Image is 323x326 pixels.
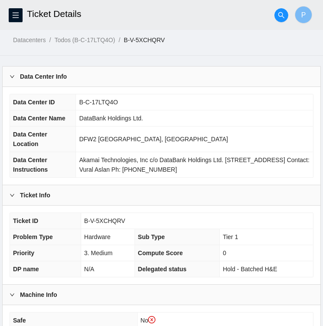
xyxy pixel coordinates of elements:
[54,37,115,43] a: Todos (B-C-17LTQ4O)
[79,136,228,143] span: DFW2 [GEOGRAPHIC_DATA], [GEOGRAPHIC_DATA]
[3,185,320,205] div: Ticket Info
[13,37,46,43] a: Datacenters
[20,190,50,200] b: Ticket Info
[301,10,306,20] span: P
[274,8,288,22] button: search
[3,285,320,305] div: Machine Info
[20,290,57,299] b: Machine Info
[49,37,51,43] span: /
[138,266,187,273] span: Delegated status
[13,156,48,173] span: Data Center Instructions
[13,233,53,240] span: Problem Type
[10,292,15,297] span: right
[124,37,165,43] a: B-V-5XCHQRV
[13,317,26,324] span: Safe
[79,115,143,122] span: DataBank Holdings Ltd.
[223,266,277,273] span: Hold - Batched H&E
[10,74,15,79] span: right
[79,156,309,173] span: Akamai Technologies, Inc c/o DataBank Holdings Ltd. [STREET_ADDRESS] Contact: Vural Aslan Ph: [PH...
[138,249,183,256] span: Compute Score
[13,266,39,273] span: DP name
[3,67,320,86] div: Data Center Info
[84,266,94,273] span: N/A
[9,12,22,19] span: menu
[84,249,112,256] span: 3. Medium
[223,233,238,240] span: Tier 1
[141,317,156,324] span: No
[10,193,15,198] span: right
[84,233,111,240] span: Hardware
[20,72,67,81] b: Data Center Info
[148,316,156,324] span: close-circle
[84,217,125,224] span: B-V-5XCHQRV
[13,99,55,106] span: Data Center ID
[138,233,165,240] span: Sub Type
[9,8,23,22] button: menu
[79,99,118,106] span: B-C-17LTQ4O
[275,12,288,19] span: search
[13,217,38,224] span: Ticket ID
[223,249,226,256] span: 0
[119,37,120,43] span: /
[13,249,34,256] span: Priority
[295,6,312,23] button: P
[13,131,47,147] span: Data Center Location
[13,115,66,122] span: Data Center Name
